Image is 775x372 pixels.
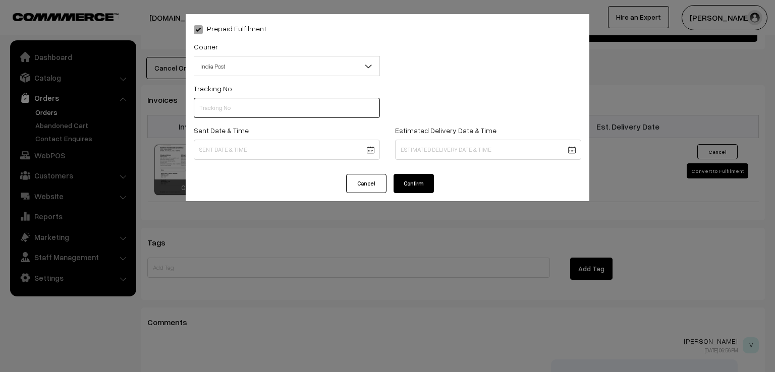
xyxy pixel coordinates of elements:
[194,41,218,52] label: Courier
[394,174,434,193] button: Confirm
[194,23,266,34] label: Prepaid Fulfilment
[194,140,380,160] input: Sent Date & Time
[194,56,380,76] span: India Post
[395,140,581,160] input: Estimated Delivery Date & Time
[194,57,379,75] span: India Post
[395,125,496,136] label: Estimated Delivery Date & Time
[194,98,380,118] input: Tracking No
[194,125,249,136] label: Sent Date & Time
[194,83,232,94] label: Tracking No
[346,174,386,193] button: Cancel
